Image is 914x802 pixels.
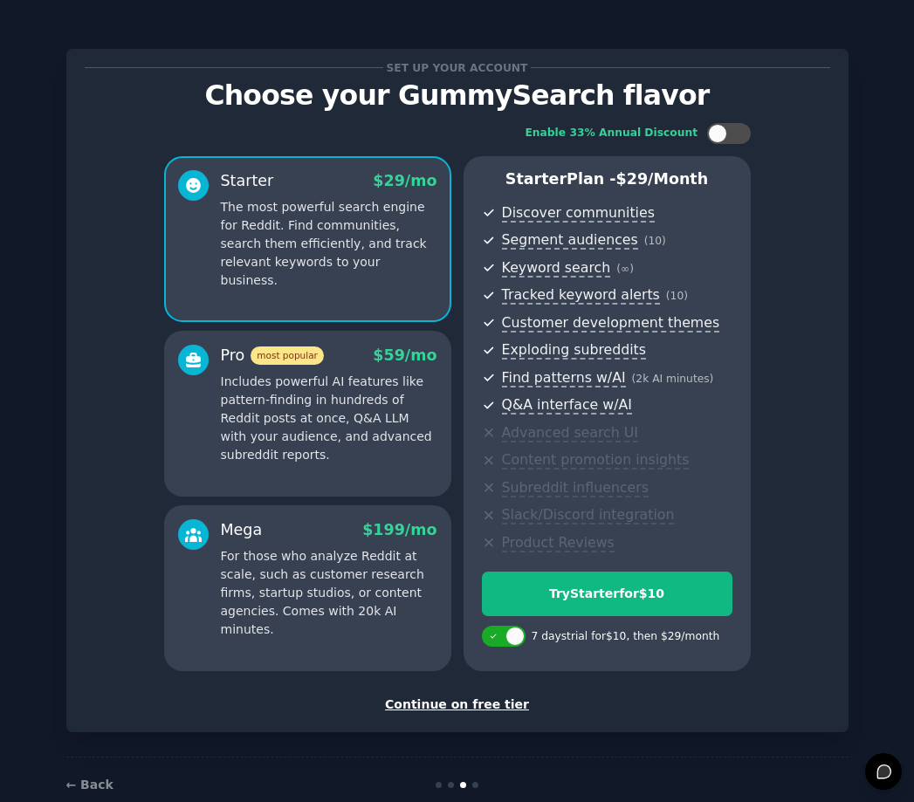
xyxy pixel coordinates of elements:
[666,290,688,302] span: ( 10 )
[526,126,698,141] div: Enable 33% Annual Discount
[502,479,649,497] span: Subreddit influencers
[644,235,666,247] span: ( 10 )
[483,585,732,603] div: Try Starter for $10
[632,373,714,385] span: ( 2k AI minutes )
[502,534,615,552] span: Product Reviews
[502,286,660,305] span: Tracked keyword alerts
[221,547,437,639] p: For those who analyze Reddit at scale, such as customer research firms, startup studios, or conte...
[502,259,611,278] span: Keyword search
[221,198,437,290] p: The most powerful search engine for Reddit. Find communities, search them efficiently, and track ...
[616,170,709,188] span: $ 29 /month
[502,314,720,332] span: Customer development themes
[502,396,632,415] span: Q&A interface w/AI
[502,204,655,223] span: Discover communities
[616,263,634,275] span: ( ∞ )
[221,170,274,192] div: Starter
[482,168,732,190] p: Starter Plan -
[66,778,113,792] a: ← Back
[85,696,830,714] div: Continue on free tier
[502,231,638,250] span: Segment audiences
[383,58,531,77] span: Set up your account
[251,346,324,365] span: most popular
[85,80,830,111] p: Choose your GummySearch flavor
[373,346,436,364] span: $ 59 /mo
[221,345,324,367] div: Pro
[502,369,626,387] span: Find patterns w/AI
[373,172,436,189] span: $ 29 /mo
[221,519,263,541] div: Mega
[532,629,720,645] div: 7 days trial for $10 , then $ 29 /month
[221,373,437,464] p: Includes powerful AI features like pattern-finding in hundreds of Reddit posts at once, Q&A LLM w...
[502,341,646,360] span: Exploding subreddits
[502,451,690,470] span: Content promotion insights
[502,506,675,524] span: Slack/Discord integration
[362,521,436,538] span: $ 199 /mo
[502,424,638,442] span: Advanced search UI
[482,572,732,616] button: TryStarterfor$10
